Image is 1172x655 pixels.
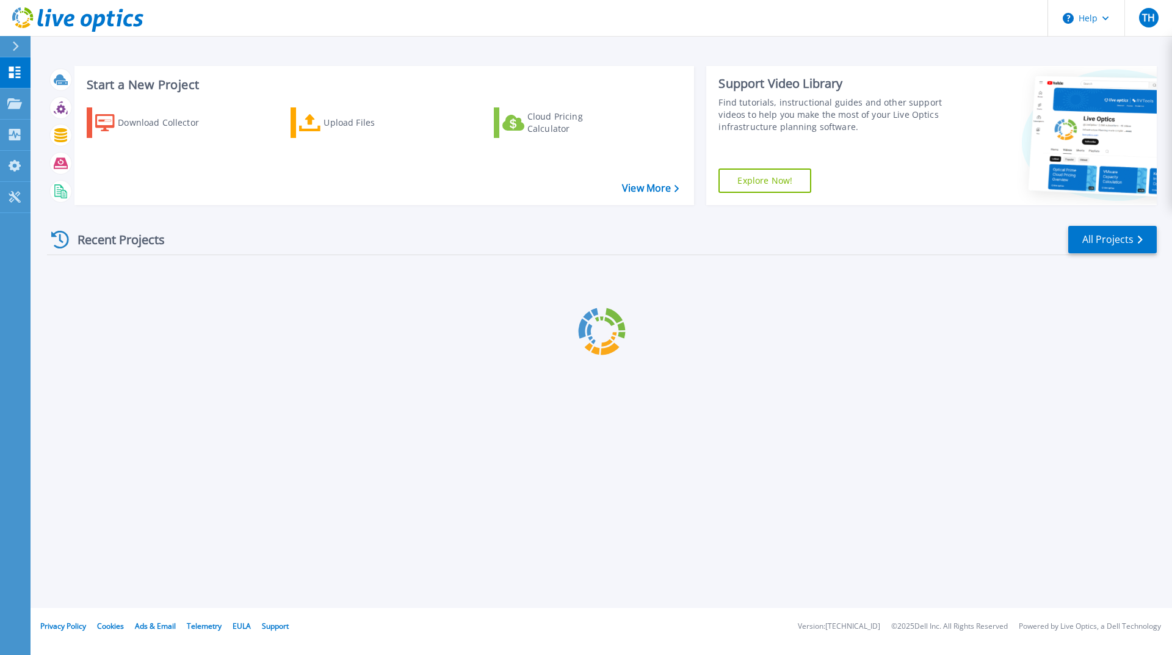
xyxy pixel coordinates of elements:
li: © 2025 Dell Inc. All Rights Reserved [891,623,1008,631]
a: View More [622,183,679,194]
div: Find tutorials, instructional guides and other support videos to help you make the most of your L... [718,96,948,133]
a: Cookies [97,621,124,631]
a: EULA [233,621,251,631]
a: Privacy Policy [40,621,86,631]
a: Download Collector [87,107,223,138]
a: All Projects [1068,226,1157,253]
div: Download Collector [118,110,215,135]
div: Support Video Library [718,76,948,92]
a: Support [262,621,289,631]
h3: Start a New Project [87,78,679,92]
a: Telemetry [187,621,222,631]
div: Cloud Pricing Calculator [527,110,625,135]
li: Version: [TECHNICAL_ID] [798,623,880,631]
li: Powered by Live Optics, a Dell Technology [1019,623,1161,631]
a: Upload Files [291,107,427,138]
a: Cloud Pricing Calculator [494,107,630,138]
span: TH [1142,13,1155,23]
a: Ads & Email [135,621,176,631]
div: Upload Files [324,110,421,135]
div: Recent Projects [47,225,181,255]
a: Explore Now! [718,168,811,193]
